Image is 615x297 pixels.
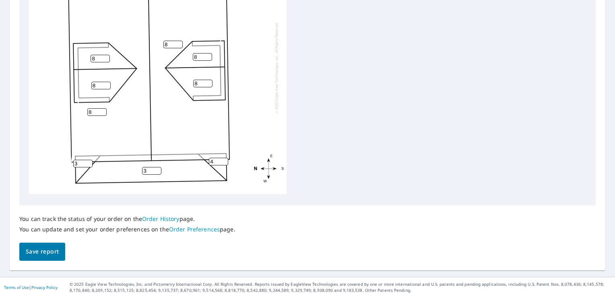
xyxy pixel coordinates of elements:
[31,285,58,290] a: Privacy Policy
[169,225,220,233] a: Order Preferences
[26,247,59,257] span: Save report
[19,215,235,223] p: You can track the status of your order on the page.
[70,281,611,293] p: © 2025 Eagle View Technologies, Inc. and Pictometry International Corp. All Rights Reserved. Repo...
[19,243,65,261] button: Save report
[19,226,235,233] p: You can update and set your order preferences on the page.
[4,285,58,290] p: |
[142,215,180,223] a: Order History
[4,285,29,290] a: Terms of Use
